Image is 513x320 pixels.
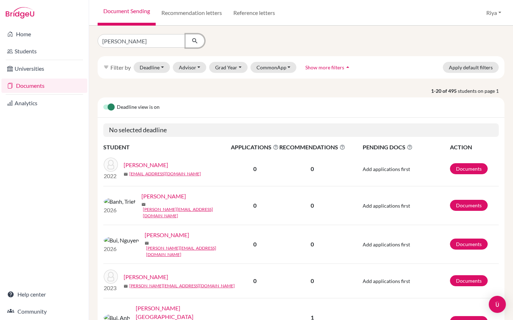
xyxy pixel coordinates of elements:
span: mail [124,172,128,176]
b: 0 [253,165,256,172]
img: Banh, Triet [104,197,136,206]
button: CommonApp [250,62,297,73]
span: Deadline view is on [117,103,160,112]
img: Bui, Nguyen [104,236,139,245]
button: Riya [483,6,504,20]
span: mail [124,284,128,288]
a: Community [1,304,87,319]
p: 2026 [104,206,136,214]
span: mail [141,202,146,207]
div: Open Intercom Messenger [489,296,506,313]
a: Help center [1,287,87,302]
p: 0 [279,165,345,173]
a: [PERSON_NAME] [141,192,186,201]
img: Bridge-U [6,7,34,18]
p: 0 [279,277,345,285]
a: [PERSON_NAME] [124,161,168,169]
p: 0 [279,240,345,249]
button: Advisor [173,62,207,73]
strong: 1-20 of 495 [431,87,458,95]
b: 0 [253,241,256,247]
a: Documents [1,79,87,93]
a: Documents [450,275,488,286]
button: Grad Year [209,62,248,73]
a: Students [1,44,87,58]
a: Documents [450,163,488,174]
p: 2023 [104,284,118,292]
button: Apply default filters [443,62,499,73]
i: filter_list [103,64,109,70]
th: STUDENT [103,143,230,152]
b: 0 [253,202,256,209]
button: Deadline [134,62,170,73]
span: Add applications first [363,166,410,172]
h5: No selected deadline [103,123,499,137]
a: Documents [450,200,488,211]
span: PENDING DOCS [363,143,449,151]
p: 2026 [104,245,139,253]
a: Documents [450,239,488,250]
a: [EMAIL_ADDRESS][DOMAIN_NAME] [129,171,201,177]
b: 0 [253,277,256,284]
a: [PERSON_NAME][EMAIL_ADDRESS][DOMAIN_NAME] [143,206,235,219]
p: 2022 [104,172,118,180]
img: Adney, Alanah [104,158,118,172]
img: Bui, Thao [104,270,118,284]
span: students on page 1 [458,87,504,95]
i: arrow_drop_up [344,64,351,71]
span: Add applications first [363,278,410,284]
span: Add applications first [363,203,410,209]
span: RECOMMENDATIONS [279,143,345,151]
button: Show more filtersarrow_drop_up [299,62,357,73]
a: [PERSON_NAME] [124,273,168,281]
a: [PERSON_NAME][EMAIL_ADDRESS][DOMAIN_NAME] [146,245,235,258]
span: APPLICATIONS [231,143,279,151]
a: Universities [1,62,87,76]
a: Home [1,27,87,41]
span: Show more filters [305,64,344,70]
input: Find student by name... [98,34,186,48]
p: 0 [279,201,345,210]
span: mail [145,241,149,245]
span: Add applications first [363,241,410,247]
span: Filter by [110,64,131,71]
a: Analytics [1,96,87,110]
a: [PERSON_NAME][EMAIL_ADDRESS][DOMAIN_NAME] [129,283,235,289]
a: [PERSON_NAME] [145,231,189,239]
th: ACTION [450,143,499,152]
